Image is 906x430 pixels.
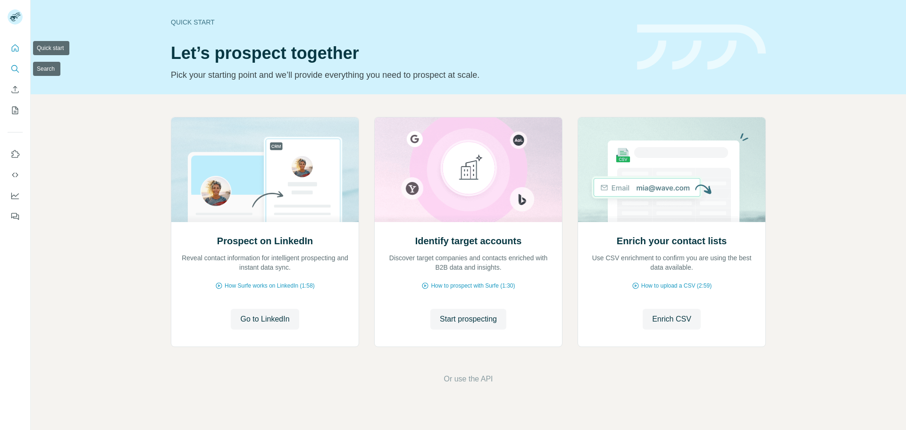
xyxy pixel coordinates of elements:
[181,253,349,272] p: Reveal contact information for intelligent prospecting and instant data sync.
[231,309,299,330] button: Go to LinkedIn
[171,117,359,222] img: Prospect on LinkedIn
[240,314,289,325] span: Go to LinkedIn
[8,187,23,204] button: Dashboard
[384,253,553,272] p: Discover target companies and contacts enriched with B2B data and insights.
[225,281,315,290] span: How Surfe works on LinkedIn (1:58)
[374,117,562,222] img: Identify target accounts
[217,234,313,248] h2: Prospect on LinkedIn
[643,309,701,330] button: Enrich CSV
[578,117,766,222] img: Enrich your contact lists
[8,81,23,98] button: Enrich CSV
[431,281,515,290] span: How to prospect with Surfe (1:30)
[8,40,23,57] button: Quick start
[440,314,497,325] span: Start prospecting
[637,25,766,70] img: banner
[8,166,23,183] button: Use Surfe API
[8,60,23,77] button: Search
[171,17,626,27] div: Quick start
[171,68,626,82] p: Pick your starting point and we’ll provide everything you need to prospect at scale.
[415,234,522,248] h2: Identify target accounts
[8,146,23,163] button: Use Surfe on LinkedIn
[430,309,506,330] button: Start prospecting
[641,281,712,290] span: How to upload a CSV (2:59)
[652,314,691,325] span: Enrich CSV
[8,208,23,225] button: Feedback
[8,102,23,119] button: My lists
[444,373,493,385] button: Or use the API
[617,234,727,248] h2: Enrich your contact lists
[171,44,626,63] h1: Let’s prospect together
[587,253,756,272] p: Use CSV enrichment to confirm you are using the best data available.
